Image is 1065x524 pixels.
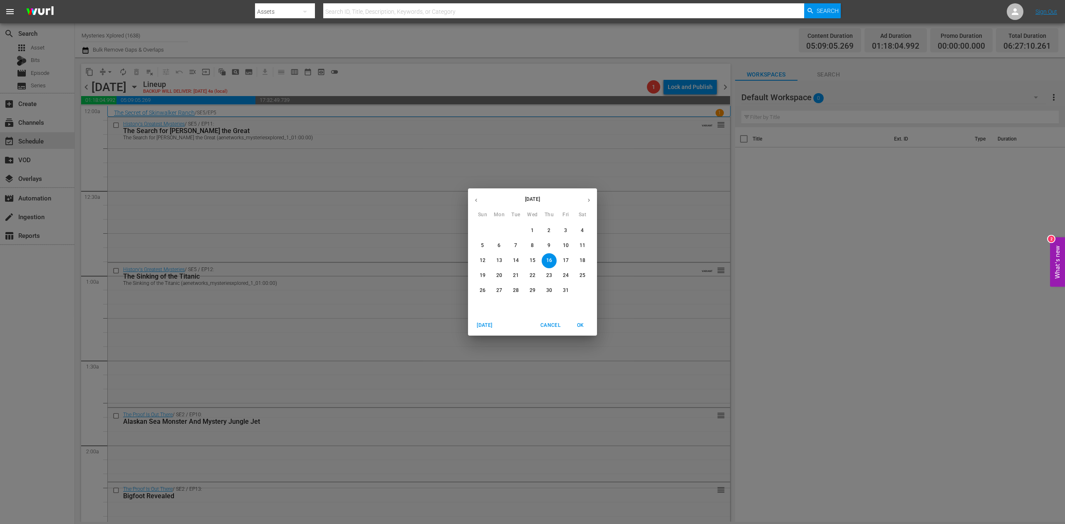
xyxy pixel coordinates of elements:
button: 27 [492,283,507,298]
button: 26 [475,283,490,298]
p: 24 [563,272,569,279]
button: [DATE] [471,319,498,332]
p: 23 [546,272,552,279]
button: 6 [492,238,507,253]
p: 15 [530,257,535,264]
p: 25 [580,272,585,279]
button: 3 [558,223,573,238]
button: 15 [525,253,540,268]
p: 12 [480,257,485,264]
p: 29 [530,287,535,294]
span: Cancel [540,321,560,330]
p: 14 [513,257,519,264]
button: 2 [542,223,557,238]
button: 16 [542,253,557,268]
button: 14 [508,253,523,268]
button: 19 [475,268,490,283]
span: Fri [558,211,573,219]
button: 30 [542,283,557,298]
button: 12 [475,253,490,268]
span: [DATE] [475,321,495,330]
p: 5 [481,242,484,249]
p: 2 [547,227,550,234]
p: 8 [531,242,534,249]
button: 11 [575,238,590,253]
button: 4 [575,223,590,238]
p: 18 [580,257,585,264]
button: 9 [542,238,557,253]
button: 31 [558,283,573,298]
button: 18 [575,253,590,268]
button: 7 [508,238,523,253]
span: Sun [475,211,490,219]
p: 4 [581,227,584,234]
p: 11 [580,242,585,249]
span: Mon [492,211,507,219]
button: 17 [558,253,573,268]
span: Thu [542,211,557,219]
button: 20 [492,268,507,283]
button: 28 [508,283,523,298]
div: 2 [1048,236,1055,242]
button: 8 [525,238,540,253]
p: 31 [563,287,569,294]
button: 13 [492,253,507,268]
p: 22 [530,272,535,279]
p: 9 [547,242,550,249]
button: 25 [575,268,590,283]
p: 26 [480,287,485,294]
p: 6 [498,242,500,249]
span: Search [817,3,839,18]
a: Sign Out [1035,8,1057,15]
button: 21 [508,268,523,283]
span: OK [570,321,590,330]
p: 1 [531,227,534,234]
p: 20 [496,272,502,279]
p: 13 [496,257,502,264]
p: 28 [513,287,519,294]
p: 30 [546,287,552,294]
span: Wed [525,211,540,219]
p: 27 [496,287,502,294]
p: 19 [480,272,485,279]
p: 16 [546,257,552,264]
p: 17 [563,257,569,264]
button: 5 [475,238,490,253]
button: Open Feedback Widget [1050,237,1065,287]
button: 29 [525,283,540,298]
button: OK [567,319,594,332]
p: 21 [513,272,519,279]
img: ans4CAIJ8jUAAAAAAAAAAAAAAAAAAAAAAAAgQb4GAAAAAAAAAAAAAAAAAAAAAAAAJMjXAAAAAAAAAAAAAAAAAAAAAAAAgAT5G... [20,2,60,22]
button: 22 [525,268,540,283]
p: 10 [563,242,569,249]
p: [DATE] [484,195,581,203]
span: menu [5,7,15,17]
button: 1 [525,223,540,238]
button: 10 [558,238,573,253]
p: 7 [514,242,517,249]
button: Cancel [537,319,564,332]
p: 3 [564,227,567,234]
button: 24 [558,268,573,283]
span: Tue [508,211,523,219]
span: Sat [575,211,590,219]
button: 23 [542,268,557,283]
